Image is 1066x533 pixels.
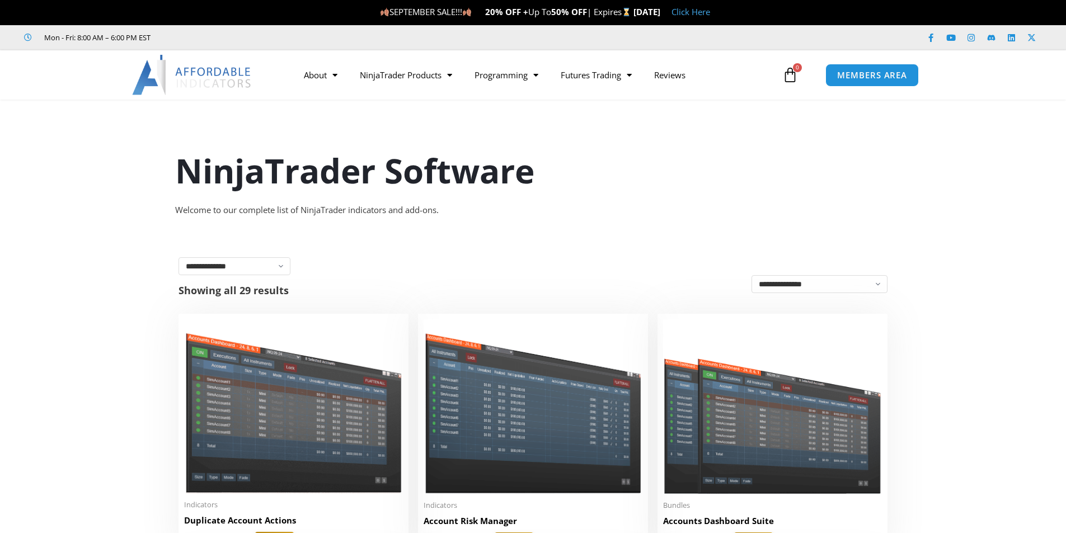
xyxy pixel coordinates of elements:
img: Account Risk Manager [424,319,642,493]
a: Accounts Dashboard Suite [663,515,882,532]
a: Duplicate Account Actions [184,515,403,532]
img: 🍂 [381,8,389,16]
span: MEMBERS AREA [837,71,907,79]
strong: 50% OFF [551,6,587,17]
img: 🍂 [463,8,471,16]
a: NinjaTrader Products [349,62,463,88]
h2: Account Risk Manager [424,515,642,527]
a: Futures Trading [550,62,643,88]
p: Showing all 29 results [179,285,289,295]
a: Programming [463,62,550,88]
div: Welcome to our complete list of NinjaTrader indicators and add-ons. [175,202,891,218]
span: SEPTEMBER SALE!!! Up To | Expires [380,6,633,17]
span: Indicators [184,500,403,510]
span: Bundles [663,501,882,510]
strong: [DATE] [633,6,660,17]
img: LogoAI | Affordable Indicators – NinjaTrader [132,55,252,95]
a: 0 [766,59,815,91]
h2: Accounts Dashboard Suite [663,515,882,527]
span: 0 [793,63,802,72]
a: Reviews [643,62,697,88]
img: ⌛ [622,8,631,16]
span: Mon - Fri: 8:00 AM – 6:00 PM EST [41,31,151,44]
a: Click Here [671,6,710,17]
img: Duplicate Account Actions [184,319,403,493]
h1: NinjaTrader Software [175,147,891,194]
nav: Menu [293,62,779,88]
strong: 20% OFF + [485,6,528,17]
img: Accounts Dashboard Suite [663,319,882,494]
span: Indicators [424,501,642,510]
select: Shop order [752,275,887,293]
a: Account Risk Manager [424,515,642,532]
a: About [293,62,349,88]
a: MEMBERS AREA [825,64,919,87]
h2: Duplicate Account Actions [184,515,403,526]
iframe: Customer reviews powered by Trustpilot [166,32,334,43]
